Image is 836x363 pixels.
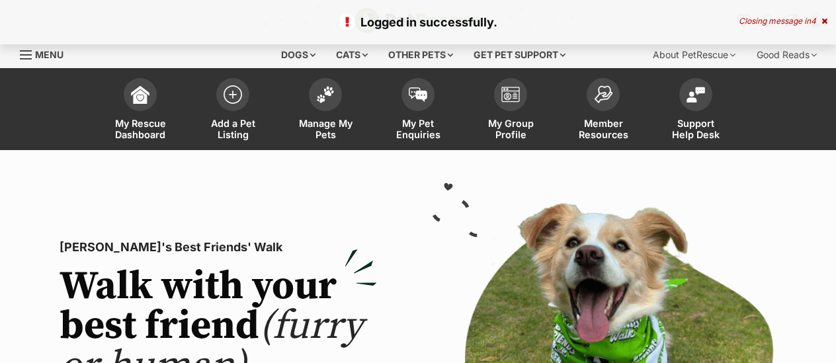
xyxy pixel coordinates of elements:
[649,71,742,150] a: Support Help Desk
[481,118,540,140] span: My Group Profile
[272,42,325,68] div: Dogs
[594,85,612,103] img: member-resources-icon-8e73f808a243e03378d46382f2149f9095a855e16c252ad45f914b54edf8863c.svg
[379,42,462,68] div: Other pets
[573,118,633,140] span: Member Resources
[94,71,187,150] a: My Rescue Dashboard
[110,118,170,140] span: My Rescue Dashboard
[464,71,557,150] a: My Group Profile
[224,85,242,104] img: add-pet-listing-icon-0afa8454b4691262ce3f59096e99ab1cd57d4a30225e0717b998d2c9b9846f56.svg
[644,42,745,68] div: About PetRescue
[35,49,63,60] span: Menu
[557,71,649,150] a: Member Resources
[327,42,377,68] div: Cats
[666,118,726,140] span: Support Help Desk
[187,71,279,150] a: Add a Pet Listing
[464,42,575,68] div: Get pet support
[131,85,149,104] img: dashboard-icon-eb2f2d2d3e046f16d808141f083e7271f6b2e854fb5c12c21221c1fb7104beca.svg
[203,118,263,140] span: Add a Pet Listing
[372,71,464,150] a: My Pet Enquiries
[296,118,355,140] span: Manage My Pets
[388,118,448,140] span: My Pet Enquiries
[747,42,826,68] div: Good Reads
[60,238,377,257] p: [PERSON_NAME]'s Best Friends' Walk
[20,42,73,65] a: Menu
[501,87,520,102] img: group-profile-icon-3fa3cf56718a62981997c0bc7e787c4b2cf8bcc04b72c1350f741eb67cf2f40e.svg
[687,87,705,102] img: help-desk-icon-fdf02630f3aa405de69fd3d07c3f3aa587a6932b1a1747fa1d2bba05be0121f9.svg
[316,86,335,103] img: manage-my-pets-icon-02211641906a0b7f246fdf0571729dbe1e7629f14944591b6c1af311fb30b64b.svg
[279,71,372,150] a: Manage My Pets
[409,87,427,102] img: pet-enquiries-icon-7e3ad2cf08bfb03b45e93fb7055b45f3efa6380592205ae92323e6603595dc1f.svg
